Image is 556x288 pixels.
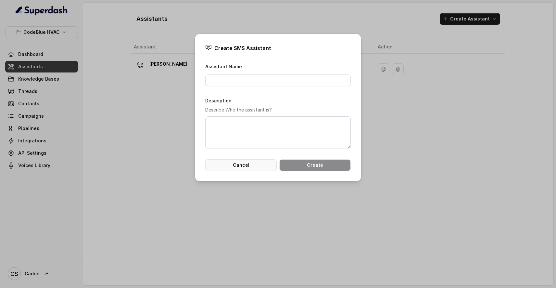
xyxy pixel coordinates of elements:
button: Cancel [205,159,277,171]
button: Create [279,159,351,171]
p: Describe Who the assistant is? [205,106,351,114]
label: Description [205,98,232,103]
label: Assistant Name [205,64,242,69]
h2: Create SMS Assistant [205,44,351,52]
